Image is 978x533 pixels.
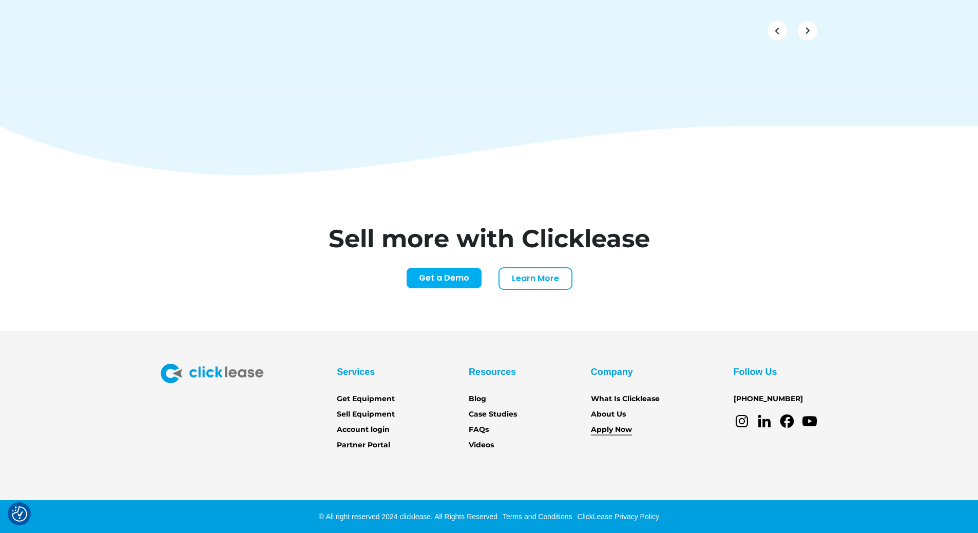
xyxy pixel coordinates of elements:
[797,15,818,46] div: next slide
[469,440,494,451] a: Videos
[406,267,482,289] a: Get a Demo
[498,267,572,290] a: Learn More
[12,506,27,522] img: Revisit consent button
[12,506,27,522] button: Consent Preferences
[337,364,375,380] div: Services
[161,364,263,383] img: Clicklease logo
[319,511,497,522] div: © All right reserved 2024 clicklease. All Rights Reserved
[469,364,516,380] div: Resources
[591,424,632,436] a: Apply Now
[734,393,803,405] a: [PHONE_NUMBER]
[337,440,390,451] a: Partner Portal
[469,424,489,436] a: FAQs
[337,424,390,436] a: Account login
[574,512,659,521] a: ClickLease Privacy Policy
[591,409,626,420] a: About Us
[500,512,572,521] a: Terms and Conditions
[469,393,486,405] a: Blog
[767,15,788,46] div: previous slide
[337,409,395,420] a: Sell Equipment
[469,409,517,420] a: Case Studies
[292,226,686,251] h1: Sell more with Clicklease
[734,364,777,380] div: Follow Us
[591,364,633,380] div: Company
[337,393,395,405] a: Get Equipment
[591,393,660,405] a: What Is Clicklease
